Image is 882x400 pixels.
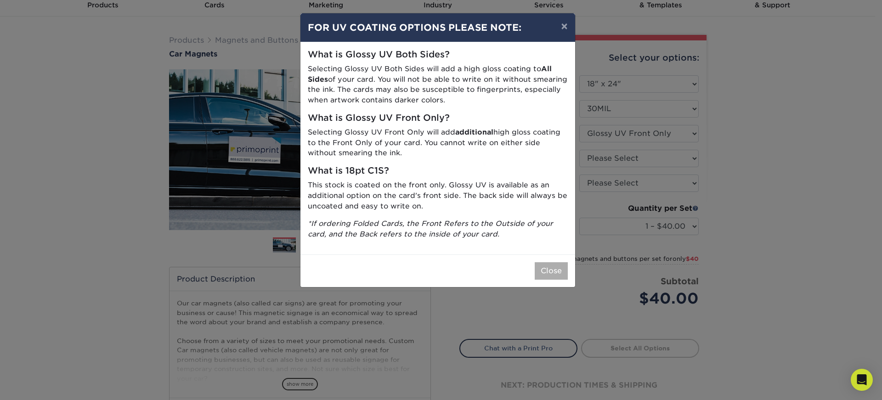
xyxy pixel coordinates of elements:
[308,180,568,211] p: This stock is coated on the front only. Glossy UV is available as an additional option on the car...
[851,369,873,391] div: Open Intercom Messenger
[308,166,568,176] h5: What is 18pt C1S?
[308,64,552,84] strong: All Sides
[455,128,493,136] strong: additional
[554,13,575,39] button: ×
[308,50,568,60] h5: What is Glossy UV Both Sides?
[308,113,568,124] h5: What is Glossy UV Front Only?
[308,127,568,158] p: Selecting Glossy UV Front Only will add high gloss coating to the Front Only of your card. You ca...
[308,21,568,34] h4: FOR UV COATING OPTIONS PLEASE NOTE:
[308,64,568,106] p: Selecting Glossy UV Both Sides will add a high gloss coating to of your card. You will not be abl...
[535,262,568,280] button: Close
[308,219,553,238] i: *If ordering Folded Cards, the Front Refers to the Outside of your card, and the Back refers to t...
